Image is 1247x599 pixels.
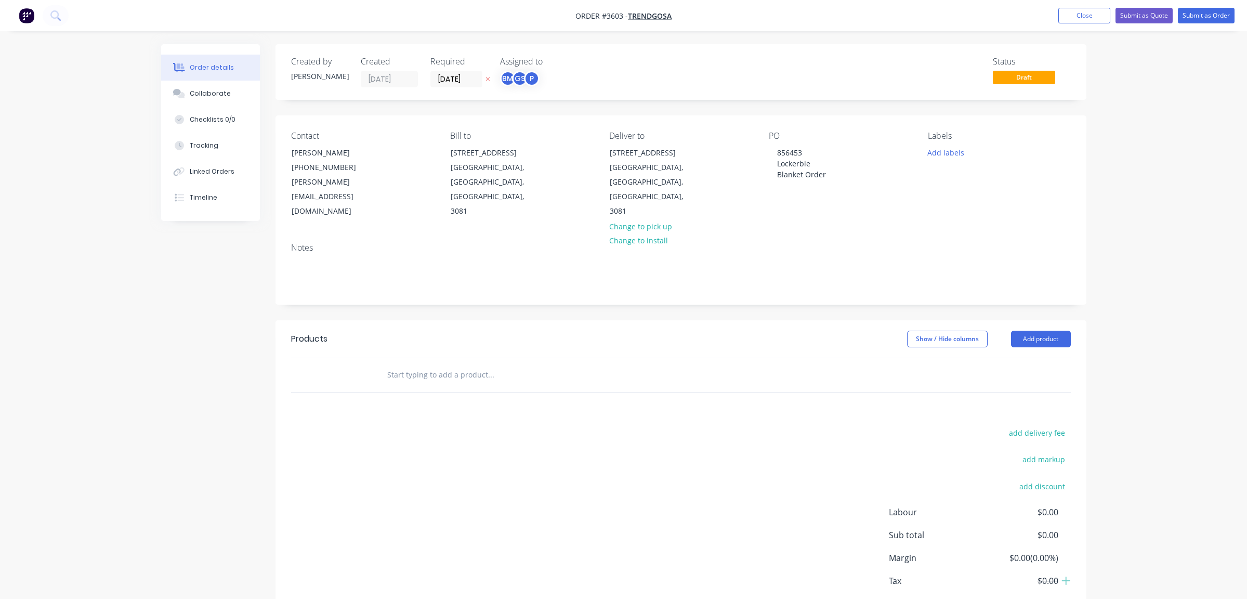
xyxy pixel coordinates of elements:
div: [PERSON_NAME][PHONE_NUMBER][PERSON_NAME][EMAIL_ADDRESS][DOMAIN_NAME] [283,145,387,219]
div: Linked Orders [190,167,234,176]
div: [GEOGRAPHIC_DATA], [GEOGRAPHIC_DATA], [GEOGRAPHIC_DATA], 3081 [451,160,537,218]
div: [PERSON_NAME][EMAIL_ADDRESS][DOMAIN_NAME] [292,175,378,218]
button: Change to pick up [603,219,677,233]
span: Margin [889,552,981,564]
div: Bill to [450,131,593,141]
div: 856453 Lockerbie Blanket Order [769,145,834,182]
a: Trendgosa [628,11,672,21]
div: [PERSON_NAME] [291,71,348,82]
button: Submit as Quote [1115,8,1173,23]
button: add delivery fee [1004,426,1071,440]
button: Checklists 0/0 [161,107,260,133]
span: Order #3603 - [575,11,628,21]
div: Created [361,57,418,67]
div: Collaborate [190,89,231,98]
button: Add labels [922,145,970,159]
div: Timeline [190,193,217,202]
button: Tracking [161,133,260,159]
button: Change to install [603,233,673,248]
div: Tracking [190,141,218,150]
button: BMGSP [500,71,540,86]
button: add discount [1014,479,1071,493]
div: Contact [291,131,434,141]
span: Draft [993,71,1055,84]
span: $0.00 ( 0.00 %) [981,552,1058,564]
div: [STREET_ADDRESS] [610,146,696,160]
div: Products [291,333,327,345]
div: Deliver to [609,131,752,141]
div: Created by [291,57,348,67]
div: [PERSON_NAME] [292,146,378,160]
span: $0.00 [981,575,1058,587]
button: Show / Hide columns [907,331,988,347]
div: PO [769,131,911,141]
span: $0.00 [981,529,1058,541]
div: [STREET_ADDRESS] [451,146,537,160]
div: BM [500,71,516,86]
button: add markup [1017,452,1071,466]
button: Collaborate [161,81,260,107]
div: [GEOGRAPHIC_DATA], [GEOGRAPHIC_DATA], [GEOGRAPHIC_DATA], 3081 [610,160,696,218]
div: [STREET_ADDRESS][GEOGRAPHIC_DATA], [GEOGRAPHIC_DATA], [GEOGRAPHIC_DATA], 3081 [442,145,546,219]
div: [STREET_ADDRESS][GEOGRAPHIC_DATA], [GEOGRAPHIC_DATA], [GEOGRAPHIC_DATA], 3081 [601,145,705,219]
span: Tax [889,575,981,587]
div: Required [430,57,488,67]
button: Linked Orders [161,159,260,185]
span: Sub total [889,529,981,541]
span: Labour [889,506,981,518]
div: Labels [928,131,1070,141]
div: [PHONE_NUMBER] [292,160,378,175]
span: $0.00 [981,506,1058,518]
button: Close [1058,8,1110,23]
button: Submit as Order [1178,8,1235,23]
div: Checklists 0/0 [190,115,235,124]
div: P [524,71,540,86]
div: Status [993,57,1071,67]
button: Timeline [161,185,260,211]
button: Add product [1011,331,1071,347]
button: Order details [161,55,260,81]
div: Assigned to [500,57,604,67]
div: Order details [190,63,234,72]
div: GS [512,71,528,86]
img: Factory [19,8,34,23]
input: Start typing to add a product... [387,364,595,385]
div: Notes [291,243,1071,253]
